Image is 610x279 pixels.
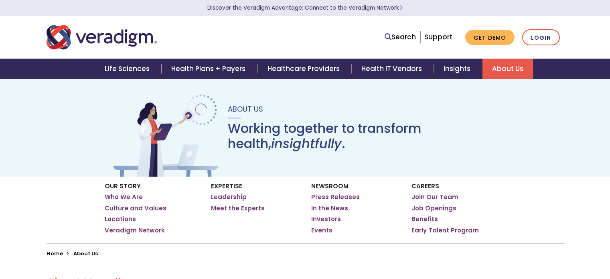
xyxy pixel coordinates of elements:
a: Culture and Values [105,204,166,212]
span: About Us [228,104,263,114]
a: Early Talent Program [411,226,479,234]
a: Health IT Vendors [352,59,434,79]
a: Locations [105,215,136,223]
a: Support [424,32,452,42]
img: Veradigm logo [47,24,157,51]
a: Login [522,29,560,46]
a: Job Openings [411,204,456,212]
a: Who We Are [105,193,143,201]
a: Insights [434,59,482,79]
a: Discover the Veradigm Advantage: Connect to the Veradigm NetworkLearn More [207,4,403,12]
a: Leadership [211,193,247,201]
a: About Us [482,59,533,79]
a: Veradigm Network [105,226,165,234]
a: Healthcare Providers [258,59,352,79]
a: Search [385,32,416,43]
a: Life Sciences [95,59,162,79]
span: Learn More [399,4,403,12]
em: insightfully [271,134,342,153]
a: Meet the Experts [211,204,265,212]
a: Press Releases [311,193,360,201]
a: Join Our Team [411,193,458,201]
a: Investors [311,215,341,223]
a: Get Demo [465,30,515,45]
a: Health Plans + Payers [162,59,257,79]
a: In the News [311,204,348,212]
a: Events [311,226,332,234]
h1: Working together to transform health, . [228,121,499,152]
a: Benefits [411,215,438,223]
a: Home [47,250,63,257]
